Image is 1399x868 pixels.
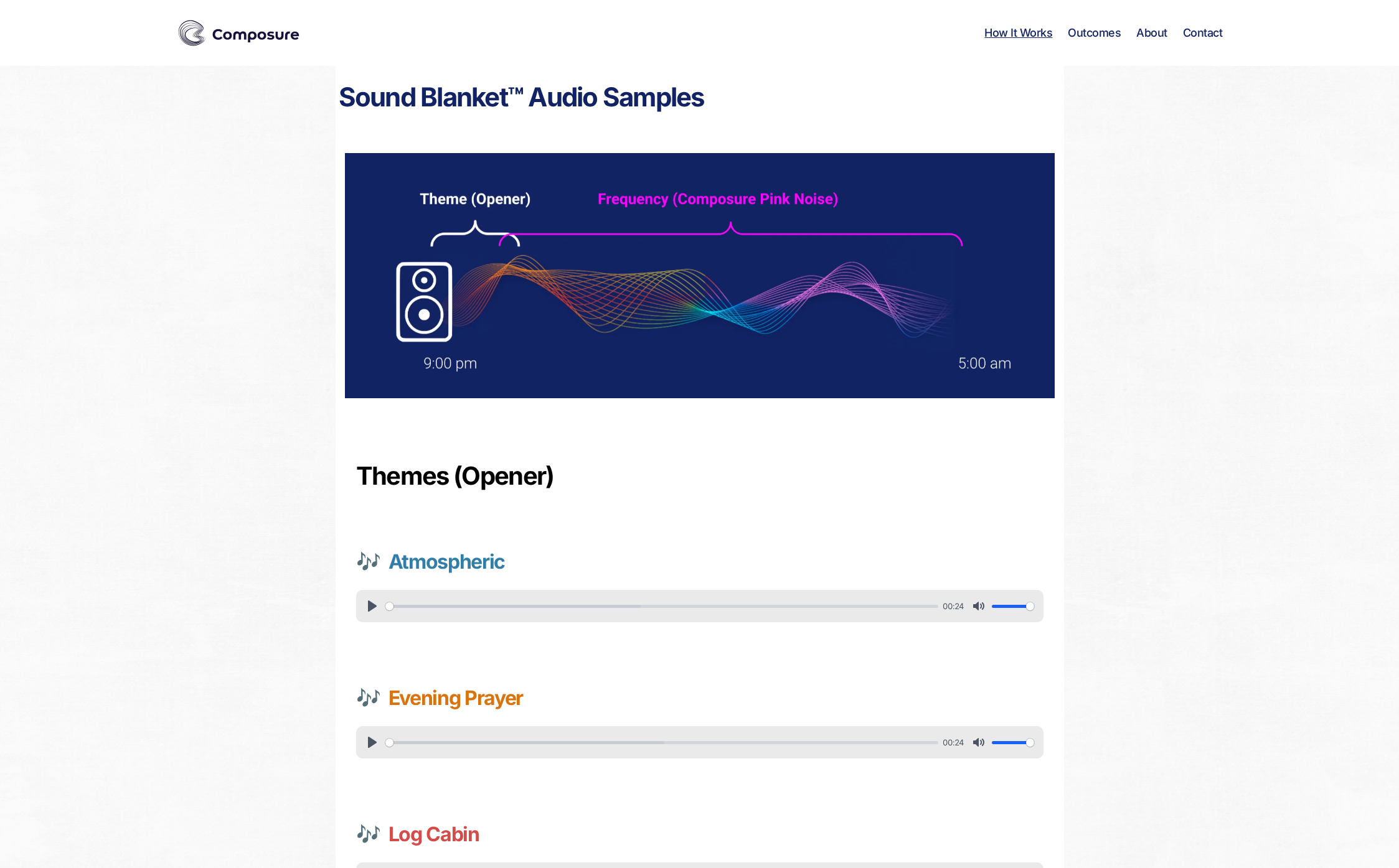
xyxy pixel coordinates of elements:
[1183,26,1223,40] a: Contact
[336,78,1064,116] h1: Sound Blanket™ Audio Samples
[356,686,1043,711] h4: 🎶 Evening Prayer
[177,17,301,49] img: Composure
[992,737,1034,749] input: Volume
[356,460,1043,492] h3: Themes (Opener)
[984,26,1052,40] a: How It Works
[940,599,967,613] div: Duration
[356,549,1043,574] h4: 🎶 Atmospheric
[362,732,382,752] button: Play
[940,735,967,749] div: Duration
[385,737,938,749] input: Seek
[1136,26,1167,40] a: About
[984,26,1222,40] nav: Horizontal
[385,600,938,612] input: Seek
[356,822,1043,847] h4: 🎶 Log Cabin
[362,596,382,616] button: Play
[992,600,1034,612] input: Volume
[1068,26,1121,40] a: Outcomes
